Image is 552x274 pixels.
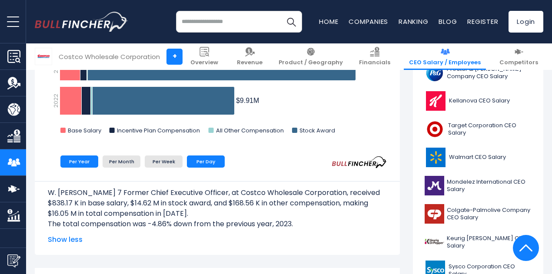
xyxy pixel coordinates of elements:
[354,43,396,70] a: Financials
[499,59,538,66] span: Competitors
[35,12,128,32] a: Go to homepage
[467,17,498,26] a: Register
[494,43,543,70] a: Competitors
[68,126,102,135] text: Base Salary
[425,232,444,252] img: KDP logo
[425,63,444,83] img: PG logo
[185,43,223,70] a: Overview
[425,119,446,139] img: TGT logo
[117,126,200,135] text: Incentive Plan Compensation
[419,61,537,85] a: Procter & [PERSON_NAME] Company CEO Salary
[404,43,486,70] a: CEO Salary / Employees
[448,122,532,137] span: Target Corporation CEO Salary
[447,178,532,193] span: Mondelez International CEO Salary
[449,97,510,105] span: Kellanova CEO Salary
[439,17,457,26] a: Blog
[419,202,537,226] a: Colgate-Palmolive Company CEO Salary
[425,148,446,167] img: WMT logo
[48,219,387,229] p: The total compensation was -4.86% down from the previous year, 2023.
[35,48,52,65] img: COST logo
[187,155,225,168] li: Per Day
[166,49,183,65] a: +
[52,59,60,73] text: 2023
[425,91,446,111] img: K logo
[52,94,60,108] text: 2022
[419,145,537,169] a: Walmart CEO Salary
[216,126,284,135] text: All Other Compensation
[232,43,268,70] a: Revenue
[103,155,140,168] li: Per Month
[399,17,428,26] a: Ranking
[299,126,335,135] text: Stock Award
[35,12,128,32] img: bullfincher logo
[447,207,532,221] span: Colgate-Palmolive Company CEO Salary
[190,59,218,66] span: Overview
[319,17,338,26] a: Home
[145,155,183,168] li: Per Week
[419,174,537,198] a: Mondelez International CEO Salary
[449,154,506,161] span: Walmart CEO Salary
[273,43,348,70] a: Product / Geography
[419,117,537,141] a: Target Corporation CEO Salary
[425,176,444,195] img: MDLZ logo
[237,59,263,66] span: Revenue
[48,188,387,219] p: W. [PERSON_NAME] 7 Former Chief Executive Officer, at Costco Wholesale Corporation, received $838...
[236,97,259,104] tspan: $9.91M
[419,230,537,254] a: Keurig [PERSON_NAME] CEO Salary
[509,11,543,33] a: Login
[447,66,532,80] span: Procter & [PERSON_NAME] Company CEO Salary
[359,59,390,66] span: Financials
[419,89,537,113] a: Kellanova CEO Salary
[60,155,98,168] li: Per Year
[447,235,532,250] span: Keurig [PERSON_NAME] CEO Salary
[279,59,343,66] span: Product / Geography
[425,204,444,224] img: CL logo
[349,17,388,26] a: Companies
[48,234,387,245] span: Show less
[409,59,481,66] span: CEO Salary / Employees
[59,52,160,62] div: Costco Wholesale Corporation
[280,11,302,33] button: Search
